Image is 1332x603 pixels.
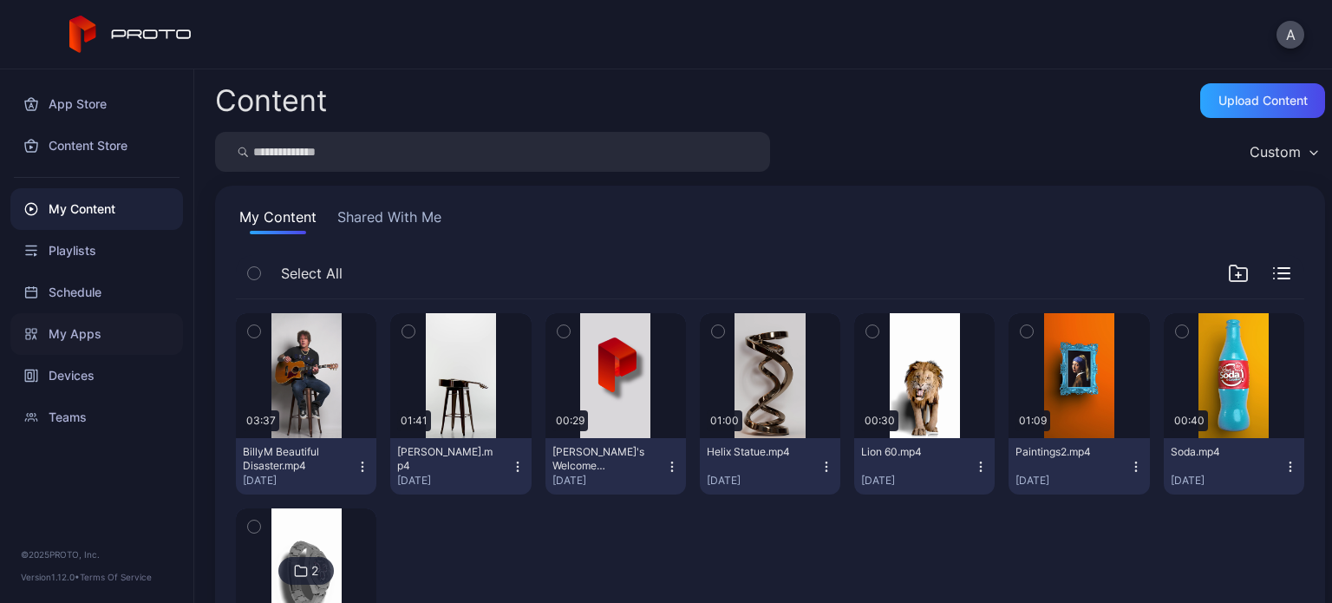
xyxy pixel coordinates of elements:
[1250,143,1301,161] div: Custom
[10,397,183,438] a: Teams
[700,438,840,495] button: Helix Statue.mp4[DATE]
[1009,438,1149,495] button: Paintings2.mp4[DATE]
[707,474,819,488] div: [DATE]
[1276,21,1304,49] button: A
[1200,83,1325,118] button: Upload Content
[1015,474,1128,488] div: [DATE]
[397,445,493,473] div: BillyM Silhouette.mp4
[10,83,183,125] a: App Store
[10,355,183,397] a: Devices
[552,474,665,488] div: [DATE]
[1171,445,1266,459] div: Soda.mp4
[21,547,173,561] div: © 2025 PROTO, Inc.
[397,474,510,488] div: [DATE]
[236,438,376,495] button: BillyM Beautiful Disaster.mp4[DATE]
[10,188,183,230] a: My Content
[10,125,183,167] a: Content Store
[861,445,957,459] div: Lion 60.mp4
[552,445,648,473] div: David's Welcome Video.mp4
[1164,438,1304,495] button: Soda.mp4[DATE]
[707,445,802,459] div: Helix Statue.mp4
[243,445,338,473] div: BillyM Beautiful Disaster.mp4
[236,206,320,234] button: My Content
[390,438,531,495] button: [PERSON_NAME].mp4[DATE]
[281,263,343,284] span: Select All
[10,272,183,313] a: Schedule
[21,572,80,582] span: Version 1.12.0 •
[80,572,152,582] a: Terms Of Service
[243,474,356,488] div: [DATE]
[215,86,327,115] div: Content
[10,230,183,272] a: Playlists
[545,438,686,495] button: [PERSON_NAME]'s Welcome Video.mp4[DATE]
[334,206,445,234] button: Shared With Me
[1015,445,1111,459] div: Paintings2.mp4
[854,438,995,495] button: Lion 60.mp4[DATE]
[861,474,974,488] div: [DATE]
[1241,132,1325,172] button: Custom
[1218,94,1308,108] div: Upload Content
[311,563,318,579] div: 2
[1171,474,1283,488] div: [DATE]
[10,313,183,355] a: My Apps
